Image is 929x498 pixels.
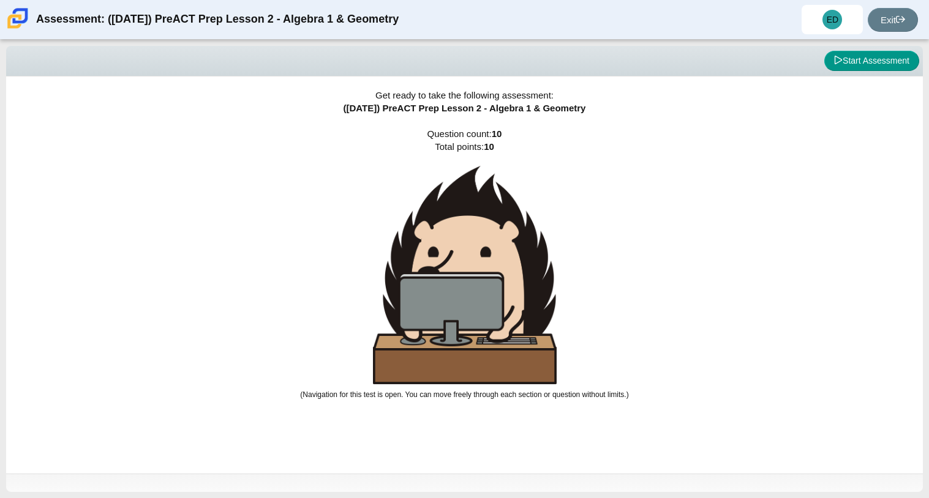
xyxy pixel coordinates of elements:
span: ED [827,15,838,24]
b: 10 [484,141,494,152]
div: Assessment: ([DATE]) PreACT Prep Lesson 2 - Algebra 1 & Geometry [36,5,399,34]
button: Start Assessment [824,51,919,72]
img: Carmen School of Science & Technology [5,6,31,31]
small: (Navigation for this test is open. You can move freely through each section or question without l... [300,390,628,399]
a: Carmen School of Science & Technology [5,23,31,33]
a: Exit [868,8,918,32]
b: 10 [492,128,502,139]
span: Question count: Total points: [300,128,628,399]
span: Get ready to take the following assessment: [375,90,554,100]
span: ([DATE]) PreACT Prep Lesson 2 - Algebra 1 & Geometry [344,103,586,113]
img: hedgehog-behind-computer-large.png [373,166,557,384]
